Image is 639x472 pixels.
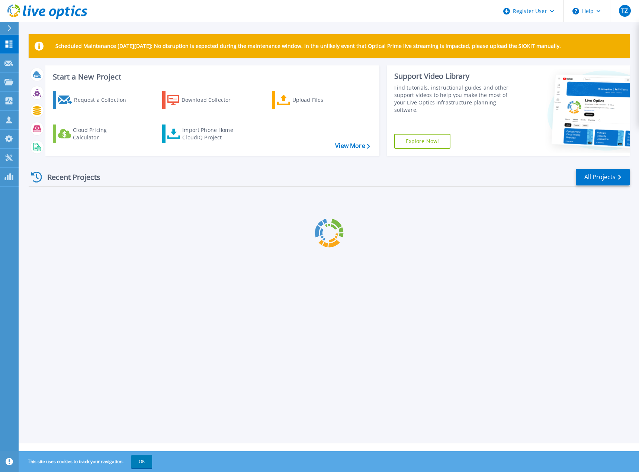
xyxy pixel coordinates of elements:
[20,455,152,468] span: This site uses cookies to track your navigation.
[53,73,370,81] h3: Start a New Project
[53,91,136,109] a: Request a Collection
[53,125,136,143] a: Cloud Pricing Calculator
[621,8,628,14] span: TZ
[394,84,517,114] div: Find tutorials, instructional guides and other support videos to help you make the most of your L...
[55,43,561,49] p: Scheduled Maintenance [DATE][DATE]: No disruption is expected during the maintenance window. In t...
[29,168,110,186] div: Recent Projects
[74,93,134,107] div: Request a Collection
[292,93,352,107] div: Upload Files
[394,134,451,149] a: Explore Now!
[131,455,152,468] button: OK
[162,91,245,109] a: Download Collector
[394,71,517,81] div: Support Video Library
[182,126,240,141] div: Import Phone Home CloudIQ Project
[335,142,370,149] a: View More
[272,91,355,109] a: Upload Files
[576,169,630,185] a: All Projects
[73,126,132,141] div: Cloud Pricing Calculator
[182,93,241,107] div: Download Collector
